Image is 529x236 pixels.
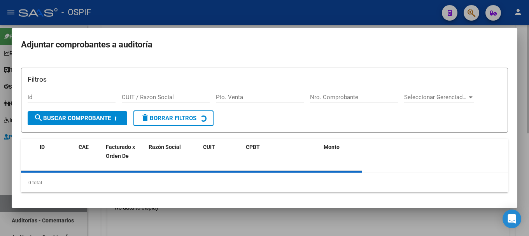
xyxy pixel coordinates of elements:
[79,144,89,150] span: CAE
[145,139,200,164] datatable-header-cell: Razón Social
[34,115,111,122] span: Buscar Comprobante
[321,139,375,164] datatable-header-cell: Monto
[243,139,321,164] datatable-header-cell: CPBT
[149,144,181,150] span: Razón Social
[40,144,45,150] span: ID
[75,139,103,164] datatable-header-cell: CAE
[28,111,127,125] button: Buscar Comprobante
[103,139,145,164] datatable-header-cell: Facturado x Orden De
[106,144,135,159] span: Facturado x Orden De
[21,37,508,52] h2: Adjuntar comprobantes a auditoría
[140,113,150,122] mat-icon: delete
[140,115,196,122] span: Borrar Filtros
[200,139,243,164] datatable-header-cell: CUIT
[503,210,521,228] div: Open Intercom Messenger
[404,94,467,101] span: Seleccionar Gerenciador
[28,74,501,84] h3: Filtros
[324,144,340,150] span: Monto
[37,139,75,164] datatable-header-cell: ID
[246,144,260,150] span: CPBT
[203,144,215,150] span: CUIT
[133,110,214,126] button: Borrar Filtros
[34,113,43,122] mat-icon: search
[21,173,508,192] div: 0 total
